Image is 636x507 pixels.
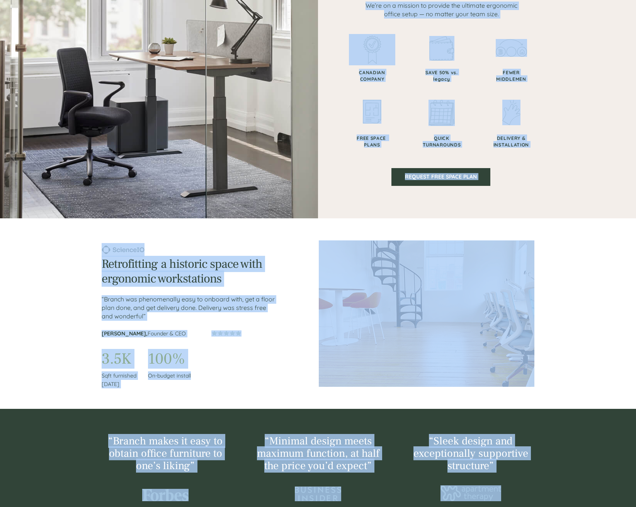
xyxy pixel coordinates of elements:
[148,349,185,369] span: 100%
[423,135,461,148] span: QUICK TURNAROUNDS
[425,70,457,82] span: SAVE 50% vs. legacy
[102,349,131,369] span: 3.5K
[108,434,223,473] span: “Branch makes it easy to obtain office furniture to one’s liking”
[359,70,385,82] span: CANADIAN COMPANY
[102,295,275,320] span: “Branch was phenomenally easy to onboard with, get a floor plan done, and get delivery done. Deli...
[496,70,526,82] span: FEWER MIDDLEMEN
[148,330,186,337] span: Founder & CEO
[357,135,388,148] span: FREE SPACE PLANS
[392,174,490,180] span: REQUEST FREE SPACE PLAN
[366,2,517,18] span: We’re on a mission to provide the ultimate ergonomic office setup — no matter your team size.
[413,434,528,473] span: “Sleek design and exceptionally supportive structure”
[257,434,379,473] span: “Minimal design meets maximum function, at half the price you’d expect”
[391,168,490,186] a: REQUEST FREE SPACE PLAN
[102,372,136,388] span: Sqft furnished [DATE]
[493,135,529,148] span: DELIVERY & INSTALLATION
[102,256,262,287] span: Retrofitting a historic space with ergonomic workstations
[148,372,191,379] span: On-budget install
[102,330,148,337] span: [PERSON_NAME],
